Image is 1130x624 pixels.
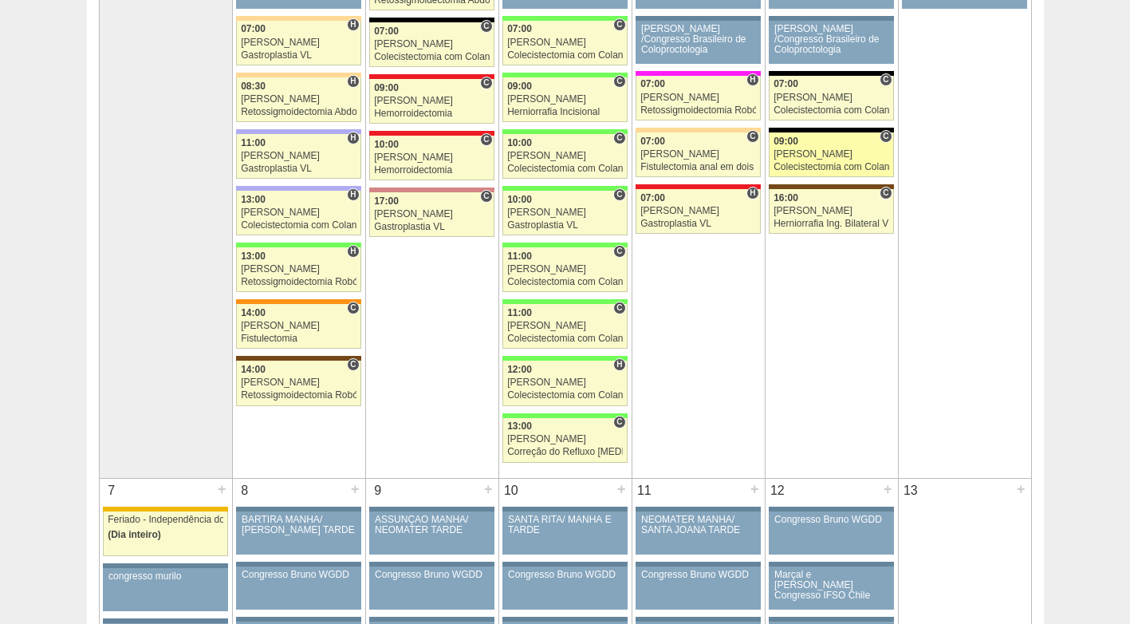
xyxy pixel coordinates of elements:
[507,107,623,117] div: Herniorrafia Incisional
[640,192,665,203] span: 07:00
[236,186,360,191] div: Key: Christóvão da Gama
[507,81,532,92] span: 09:00
[236,21,360,65] a: H 07:00 [PERSON_NAME] Gastroplastia VL
[236,567,360,610] a: Congresso Bruno WGDD
[374,109,490,119] div: Hemorroidectomia
[613,75,625,88] span: Consultório
[507,164,623,174] div: Colecistectomia com Colangiografia VL
[769,511,893,555] a: Congresso Bruno WGDD
[502,304,627,349] a: C 11:00 [PERSON_NAME] Colecistectomia com Colangiografia VL
[880,73,892,86] span: Consultório
[769,21,893,64] a: [PERSON_NAME] /Congresso Brasileiro de Coloproctologia
[640,93,756,103] div: [PERSON_NAME]
[507,434,623,444] div: [PERSON_NAME]
[774,192,798,203] span: 16:00
[374,39,490,49] div: [PERSON_NAME]
[236,134,360,179] a: H 11:00 [PERSON_NAME] Gastroplastia VL
[641,570,755,580] div: Congresso Bruno WGDD
[236,299,360,304] div: Key: São Luiz - SCS
[369,567,494,610] a: Congresso Bruno WGDD
[242,515,356,535] div: BARTIRA MANHÃ/ [PERSON_NAME] TARDE
[103,563,227,568] div: Key: Aviso
[236,562,360,567] div: Key: Aviso
[241,137,266,148] span: 11:00
[769,71,893,76] div: Key: Blanc
[640,136,665,147] span: 07:00
[241,107,356,117] div: Retossigmoidectomia Abdominal VL
[613,188,625,201] span: Consultório
[774,206,889,216] div: [PERSON_NAME]
[369,18,494,22] div: Key: Blanc
[613,358,625,371] span: Hospital
[236,73,360,77] div: Key: Bartira
[241,277,356,287] div: Retossigmoidectomia Robótica
[769,184,893,189] div: Key: Santa Joana
[636,76,760,120] a: H 07:00 [PERSON_NAME] Retossigmoidectomia Robótica
[233,479,258,503] div: 8
[369,74,494,79] div: Key: Assunção
[369,507,494,511] div: Key: Aviso
[636,511,760,555] a: NEOMATER MANHÃ/ SANTA JOANA TARDE
[774,515,888,525] div: Congresso Bruno WGDD
[241,151,356,161] div: [PERSON_NAME]
[236,511,360,555] a: BARTIRA MANHÃ/ [PERSON_NAME] TARDE
[507,94,623,105] div: [PERSON_NAME]
[241,390,356,401] div: Retossigmoidectomia Robótica
[636,567,760,610] a: Congresso Bruno WGDD
[502,413,627,418] div: Key: Brasil
[640,162,756,172] div: Fistulectomia anal em dois tempos
[108,571,222,582] div: congresso murilo
[502,16,627,21] div: Key: Brasil
[507,38,623,48] div: [PERSON_NAME]
[766,479,790,503] div: 12
[347,245,359,258] span: Hospital
[1014,479,1028,500] div: +
[236,16,360,21] div: Key: Bartira
[636,128,760,132] div: Key: Bartira
[636,71,760,76] div: Key: Pro Matre
[369,136,494,180] a: C 10:00 [PERSON_NAME] Hemorroidectomia
[502,507,627,511] div: Key: Aviso
[774,570,888,602] div: Marçal e [PERSON_NAME] Congresso IFSO Chile
[347,132,359,144] span: Hospital
[502,567,627,610] a: Congresso Bruno WGDD
[502,511,627,555] a: SANTA RITA/ MANHÃ E TARDE
[236,304,360,349] a: C 14:00 [PERSON_NAME] Fistulectomia
[774,149,889,160] div: [PERSON_NAME]
[632,479,657,503] div: 11
[507,151,623,161] div: [PERSON_NAME]
[241,38,356,48] div: [PERSON_NAME]
[769,567,893,610] a: Marçal e [PERSON_NAME] Congresso IFSO Chile
[507,220,623,231] div: Gastroplastia VL
[507,447,623,457] div: Correção do Refluxo [MEDICAL_DATA] esofágico Robótico
[369,617,494,622] div: Key: Aviso
[241,334,356,344] div: Fistulectomia
[507,194,532,205] span: 10:00
[774,24,888,56] div: [PERSON_NAME] /Congresso Brasileiro de Coloproctologia
[640,149,756,160] div: [PERSON_NAME]
[769,562,893,567] div: Key: Aviso
[480,77,492,89] span: Consultório
[508,570,622,580] div: Congresso Bruno WGDD
[103,618,227,623] div: Key: Aviso
[613,132,625,144] span: Consultório
[241,307,266,318] span: 14:00
[507,251,532,262] span: 11:00
[108,515,223,525] div: Feriado - Independência do [GEOGRAPHIC_DATA]
[502,73,627,77] div: Key: Brasil
[369,79,494,124] a: C 09:00 [PERSON_NAME] Hemorroidectomia
[241,81,266,92] span: 08:30
[746,73,758,86] span: Hospital
[502,361,627,405] a: H 12:00 [PERSON_NAME] Colecistectomia com Colangiografia VL
[374,82,399,93] span: 09:00
[236,361,360,405] a: C 14:00 [PERSON_NAME] Retossigmoidectomia Robótica
[880,187,892,199] span: Consultório
[482,479,495,500] div: +
[880,130,892,143] span: Consultório
[241,164,356,174] div: Gastroplastia VL
[899,479,923,503] div: 13
[774,78,798,89] span: 07:00
[636,189,760,234] a: H 07:00 [PERSON_NAME] Gastroplastia VL
[236,507,360,511] div: Key: Aviso
[374,96,490,106] div: [PERSON_NAME]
